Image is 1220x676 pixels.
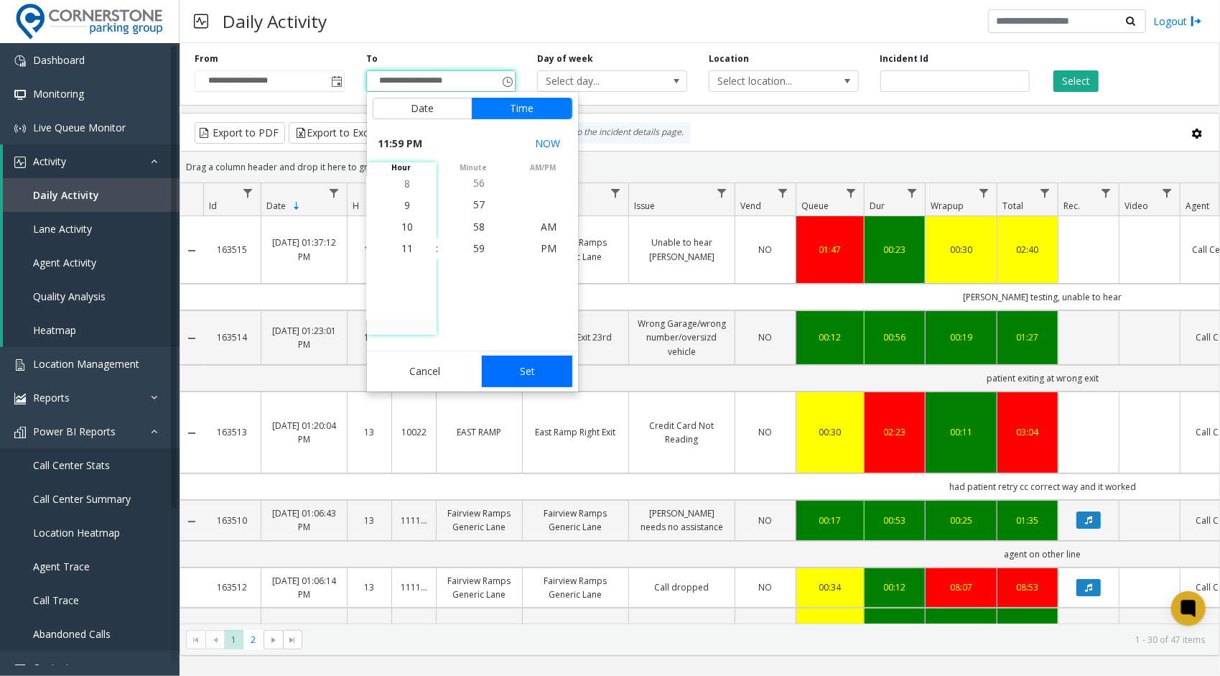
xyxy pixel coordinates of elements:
[270,419,338,446] a: [DATE] 01:20:04 PM
[801,200,829,212] span: Queue
[3,178,180,212] a: Daily Activity
[805,243,855,256] a: 01:47
[311,634,1205,646] kendo-pager-info: 1 - 30 of 47 items
[759,514,773,527] span: NO
[238,183,258,203] a: Id Filter Menu
[1006,243,1049,256] a: 02:40
[709,52,749,65] label: Location
[759,244,773,256] span: NO
[195,52,218,65] label: From
[638,419,726,446] a: Credit Card Not Reading
[402,241,414,255] span: 11
[805,514,855,527] a: 00:17
[934,425,988,439] div: 00:11
[873,425,916,439] div: 02:23
[805,330,855,344] a: 00:12
[474,219,485,233] span: 58
[1191,14,1202,29] img: logout
[356,580,383,594] a: 13
[934,514,988,527] a: 00:25
[33,458,110,472] span: Call Center Stats
[1124,200,1148,212] span: Video
[934,580,988,594] a: 08:07
[638,506,726,534] a: [PERSON_NAME] needs no assistance
[903,183,922,203] a: Dur Filter Menu
[356,243,383,256] a: 13
[974,183,994,203] a: Wrapup Filter Menu
[33,256,96,269] span: Agent Activity
[740,200,761,212] span: Vend
[531,506,620,534] a: Fairview Ramps Generic Lane
[215,4,334,39] h3: Daily Activity
[401,425,427,439] a: 10022
[180,516,203,527] a: Collapse Details
[606,183,625,203] a: Lane Filter Menu
[709,71,828,91] span: Select location...
[402,220,414,233] span: 10
[243,630,263,649] span: Page 2
[33,290,106,303] span: Quality Analysis
[842,183,861,203] a: Queue Filter Menu
[270,574,338,601] a: [DATE] 01:06:14 PM
[638,317,726,358] a: Wrong Garage/wrong number/oversizd vehicle
[1006,330,1049,344] a: 01:27
[180,245,203,256] a: Collapse Details
[180,183,1219,624] div: Data table
[474,241,485,255] span: 59
[180,333,203,344] a: Collapse Details
[531,574,620,601] a: Fairview Ramps Generic Lane
[287,634,298,646] span: Go to the last page
[356,425,383,439] a: 13
[325,183,344,203] a: Date Filter Menu
[353,200,359,212] span: H
[268,634,279,646] span: Go to the next page
[373,356,478,387] button: Cancel
[638,621,726,649] a: [PERSON_NAME] needs no assistance
[439,162,508,173] span: minute
[33,627,111,641] span: Abandoned Calls
[289,122,383,144] button: Export to Excel
[212,514,252,527] a: 163510
[805,425,855,439] a: 00:30
[870,200,885,212] span: Dur
[3,279,180,313] a: Quality Analysis
[356,330,383,344] a: 13
[759,581,773,593] span: NO
[401,514,427,527] a: 111111
[356,514,383,527] a: 13
[14,55,26,67] img: 'icon'
[445,621,513,649] a: Fairview Ramps Generic Lane
[1158,183,1177,203] a: Video Filter Menu
[759,331,773,343] span: NO
[33,526,120,540] span: Location Heatmap
[212,330,252,344] a: 163514
[180,427,203,439] a: Collapse Details
[873,330,916,344] a: 00:56
[541,220,557,233] span: AM
[744,514,787,527] a: NO
[531,425,620,439] a: East Ramp Right Exit
[270,506,338,534] a: [DATE] 01:06:43 PM
[1053,70,1099,92] button: Select
[33,593,79,607] span: Call Trace
[405,177,411,190] span: 8
[14,427,26,438] img: 'icon'
[1002,200,1023,212] span: Total
[270,324,338,351] a: [DATE] 01:23:01 PM
[474,176,485,190] span: 56
[873,243,916,256] a: 00:23
[759,426,773,438] span: NO
[873,580,916,594] a: 00:12
[33,323,76,337] span: Heatmap
[1006,580,1049,594] div: 08:53
[1006,514,1049,527] a: 01:35
[33,661,75,675] span: Contacts
[472,98,572,119] button: Time tab
[283,630,302,650] span: Go to the last page
[14,123,26,134] img: 'icon'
